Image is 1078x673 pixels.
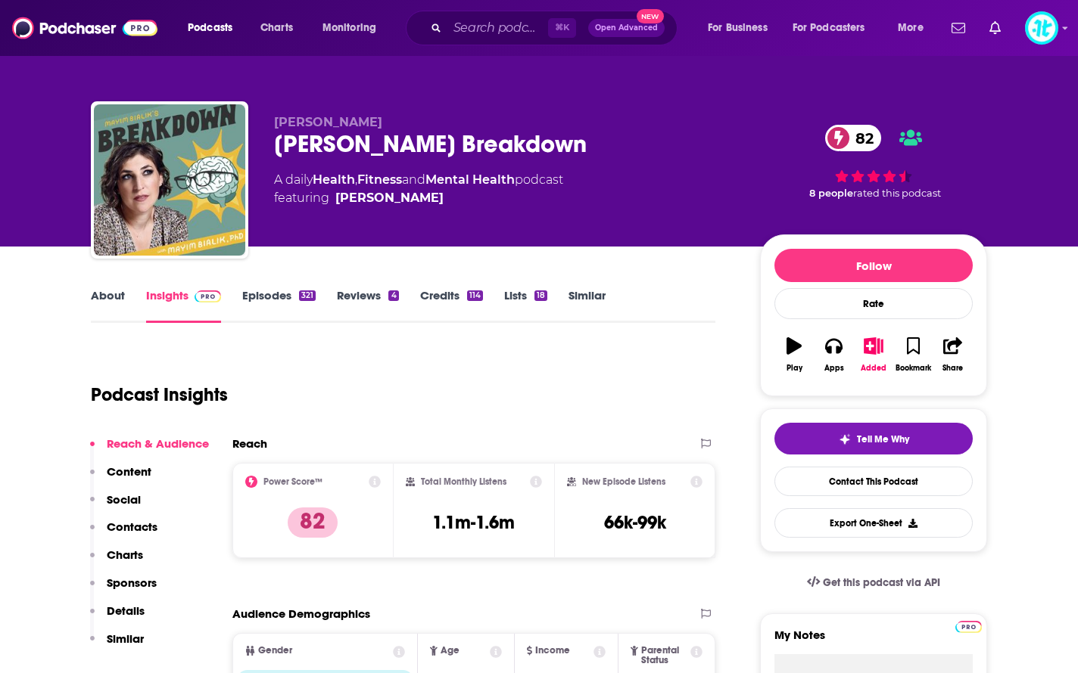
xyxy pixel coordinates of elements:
button: Share [933,327,973,382]
button: Details [90,603,145,631]
img: tell me why sparkle [839,433,851,445]
button: open menu [177,16,252,40]
a: Reviews4 [337,288,398,323]
a: Pro website [955,619,982,633]
button: open menu [887,16,942,40]
div: Added [861,364,886,373]
a: InsightsPodchaser Pro [146,288,221,323]
span: 8 people [809,188,853,199]
a: Credits114 [420,288,483,323]
div: 321 [299,290,316,301]
div: Apps [824,364,844,373]
button: Content [90,464,151,492]
button: Charts [90,547,143,575]
button: Show profile menu [1025,11,1058,45]
button: tell me why sparkleTell Me Why [774,423,973,454]
button: Contacts [90,519,157,547]
h2: Audience Demographics [232,606,370,621]
span: Age [441,646,460,656]
div: Play [787,364,802,373]
a: About [91,288,125,323]
input: Search podcasts, credits, & more... [447,16,548,40]
span: , [355,172,357,187]
div: Search podcasts, credits, & more... [420,11,692,45]
button: Reach & Audience [90,436,209,464]
h2: Total Monthly Listens [421,476,506,487]
h2: New Episode Listens [582,476,665,487]
div: 82 8 peoplerated this podcast [760,115,987,209]
h3: 1.1m-1.6m [432,511,515,534]
h1: Podcast Insights [91,383,228,406]
button: Follow [774,249,973,282]
div: 4 [388,290,398,301]
span: and [402,172,425,187]
span: Tell Me Why [857,433,909,445]
img: Podchaser Pro [195,290,221,302]
div: Share [942,364,963,373]
span: rated this podcast [853,188,941,199]
h2: Power Score™ [263,476,322,487]
span: For Business [708,17,768,39]
div: Bookmark [896,364,931,373]
button: open menu [783,16,887,40]
button: Bookmark [893,327,933,382]
a: Show notifications dropdown [983,15,1007,41]
a: Show notifications dropdown [946,15,971,41]
h2: Reach [232,436,267,451]
span: Open Advanced [595,24,658,32]
button: Play [774,327,814,382]
span: Monitoring [322,17,376,39]
span: More [898,17,924,39]
p: Social [107,492,141,507]
span: Income [535,646,570,656]
a: Charts [251,16,302,40]
img: User Profile [1025,11,1058,45]
p: 82 [288,507,338,538]
img: Podchaser Pro [955,621,982,633]
p: Similar [107,631,144,646]
button: Apps [814,327,853,382]
button: Sponsors [90,575,157,603]
div: A daily podcast [274,171,563,207]
p: Contacts [107,519,157,534]
a: Similar [569,288,606,323]
a: Contact This Podcast [774,467,973,496]
img: Mayim Bialik's Breakdown [94,104,245,256]
button: open menu [312,16,396,40]
a: 82 [825,125,881,151]
span: For Podcasters [793,17,865,39]
span: Podcasts [188,17,232,39]
button: Social [90,492,141,520]
span: Logged in as ImpactTheory [1025,11,1058,45]
span: [PERSON_NAME] [274,115,382,129]
a: [PERSON_NAME] [335,189,444,207]
p: Reach & Audience [107,436,209,451]
label: My Notes [774,628,973,654]
div: 114 [467,290,483,301]
a: Mental Health [425,172,515,187]
span: Get this podcast via API [823,576,940,589]
p: Details [107,603,145,618]
button: Added [854,327,893,382]
h3: 66k-99k [604,511,666,534]
div: 18 [534,290,547,301]
p: Sponsors [107,575,157,590]
p: Content [107,464,151,479]
span: Gender [258,646,292,656]
button: Similar [90,631,144,659]
img: Podchaser - Follow, Share and Rate Podcasts [12,14,157,42]
button: Open AdvancedNew [588,19,665,37]
a: Get this podcast via API [795,564,952,601]
span: Parental Status [641,646,688,665]
button: Export One-Sheet [774,508,973,538]
span: Charts [260,17,293,39]
div: Rate [774,288,973,319]
a: Fitness [357,172,402,187]
span: ⌘ K [548,18,576,38]
span: 82 [840,125,881,151]
span: featuring [274,189,563,207]
a: Lists18 [504,288,547,323]
a: Health [313,172,355,187]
